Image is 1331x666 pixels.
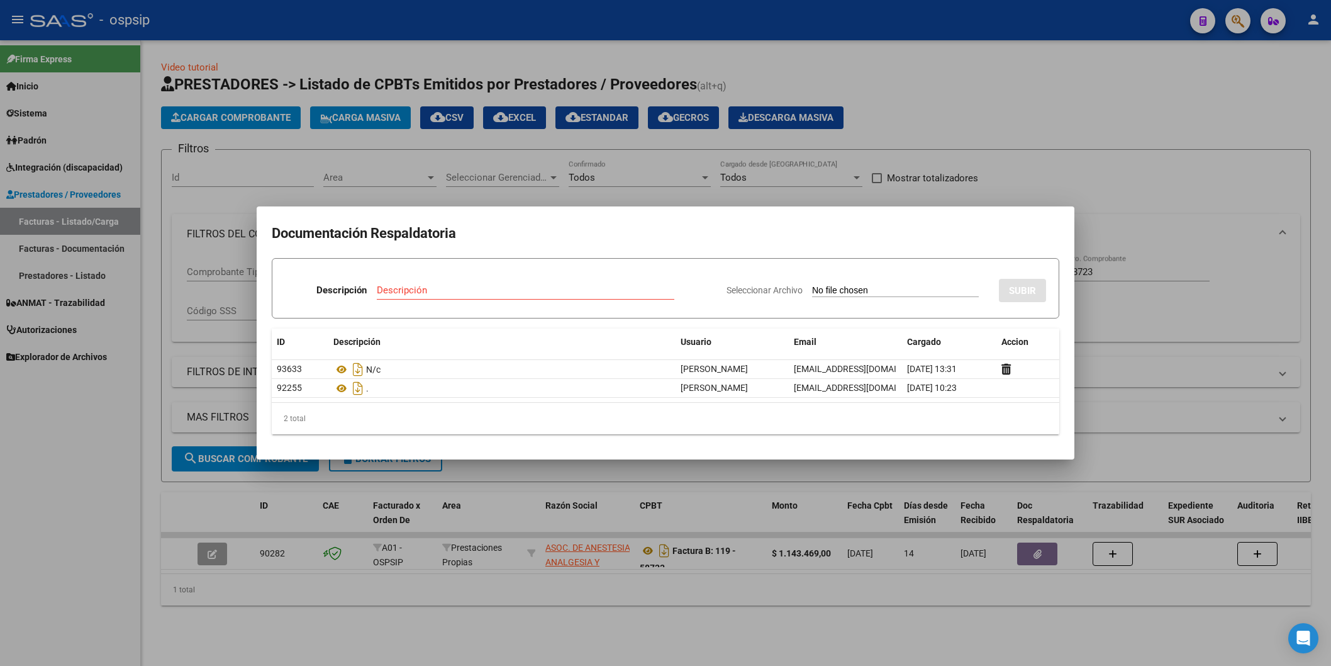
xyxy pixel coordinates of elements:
[676,329,789,356] datatable-header-cell: Usuario
[1009,285,1036,296] span: SUBIR
[681,364,748,374] span: [PERSON_NAME]
[681,383,748,393] span: [PERSON_NAME]
[333,378,671,398] div: .
[789,329,902,356] datatable-header-cell: Email
[996,329,1059,356] datatable-header-cell: Accion
[277,383,302,393] span: 92255
[794,364,933,374] span: [EMAIL_ADDRESS][DOMAIN_NAME]
[1288,623,1318,653] div: Open Intercom Messenger
[1001,337,1028,347] span: Accion
[277,364,302,374] span: 93633
[272,329,328,356] datatable-header-cell: ID
[794,337,816,347] span: Email
[333,337,381,347] span: Descripción
[316,283,367,298] p: Descripción
[350,378,366,398] i: Descargar documento
[333,359,671,380] div: N/c
[999,279,1046,302] button: SUBIR
[727,285,803,295] span: Seleccionar Archivo
[277,337,285,347] span: ID
[328,329,676,356] datatable-header-cell: Descripción
[907,383,957,393] span: [DATE] 10:23
[907,337,941,347] span: Cargado
[794,383,933,393] span: [EMAIL_ADDRESS][DOMAIN_NAME]
[681,337,711,347] span: Usuario
[902,329,996,356] datatable-header-cell: Cargado
[272,222,1059,246] h2: Documentación Respaldatoria
[350,359,366,380] i: Descargar documento
[907,364,957,374] span: [DATE] 13:31
[272,403,1059,434] div: 2 total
